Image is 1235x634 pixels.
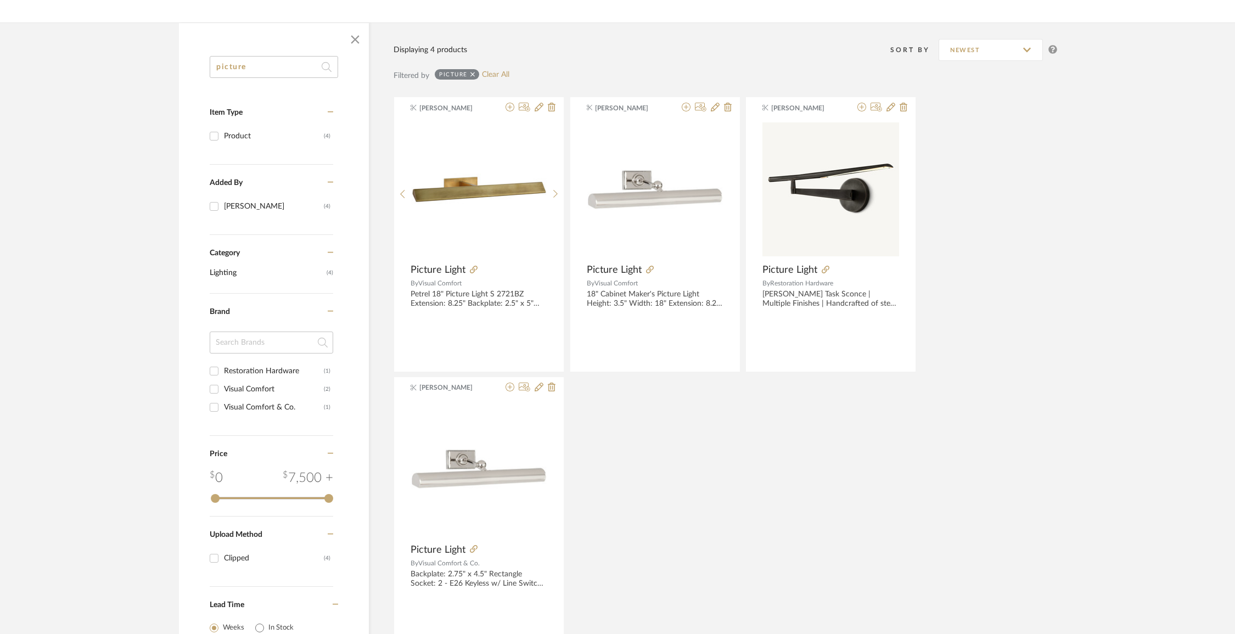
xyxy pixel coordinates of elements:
[210,601,244,609] span: Lead Time
[210,450,227,458] span: Price
[411,121,547,257] img: Picture Light
[224,399,324,416] div: Visual Comfort & Co.
[394,70,429,82] div: Filtered by
[394,44,467,56] div: Displaying 4 products
[283,468,333,488] div: 7,500 +
[419,383,489,392] span: [PERSON_NAME]
[324,399,330,416] div: (1)
[210,179,243,187] span: Added By
[587,264,642,276] span: Picture Light
[418,280,462,287] span: Visual Comfort
[210,332,333,354] input: Search Brands
[324,362,330,380] div: (1)
[210,249,240,258] span: Category
[224,549,324,567] div: Clipped
[210,56,338,78] input: Search within 4 results
[411,544,465,556] span: Picture Light
[344,29,366,51] button: Close
[210,263,324,282] span: Lighting
[587,121,723,258] div: 0
[411,401,547,537] img: Picture Light
[411,570,547,588] div: Backplate: 2.75" x 4.5" Rectangle Socket: 2 - E26 Keyless w/ Line Switch Wattage: 2 - 25 T10
[587,121,723,258] img: Picture Light
[595,103,664,113] span: [PERSON_NAME]
[419,103,489,113] span: [PERSON_NAME]
[762,290,899,308] div: [PERSON_NAME] Task Sconce | Multiple Finishes | Handcrafted of steel with an acrylic diffuser Fit...
[762,122,899,256] img: Picture Light
[324,549,330,567] div: (4)
[224,362,324,380] div: Restoration Hardware
[268,622,294,633] label: In Stock
[224,380,324,398] div: Visual Comfort
[324,198,330,215] div: (4)
[418,560,480,566] span: Visual Comfort & Co.
[210,468,223,488] div: 0
[411,121,547,258] div: 0
[411,280,418,287] span: By
[223,622,244,633] label: Weeks
[594,280,638,287] span: Visual Comfort
[482,70,509,80] a: Clear All
[210,308,230,316] span: Brand
[439,71,468,78] div: picture
[411,290,547,308] div: Petrel 18" Picture Light S 2721BZ Extension: 8.25" Backplate: 2.5" x 5" Rectangle Lightsource: De...
[327,264,333,282] span: (4)
[324,127,330,145] div: (4)
[771,103,840,113] span: [PERSON_NAME]
[324,380,330,398] div: (2)
[890,44,939,55] div: Sort By
[411,264,465,276] span: Picture Light
[224,127,324,145] div: Product
[587,290,723,308] div: 18" Cabinet Maker's Picture Light Height: 3.5" Width: 18" Extension: 8.25" Backplate: 2.75" x 4.5...
[411,560,418,566] span: By
[210,109,243,116] span: Item Type
[770,280,833,287] span: Restoration Hardware
[224,198,324,215] div: [PERSON_NAME]
[762,280,770,287] span: By
[762,264,817,276] span: Picture Light
[210,531,262,538] span: Upload Method
[587,280,594,287] span: By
